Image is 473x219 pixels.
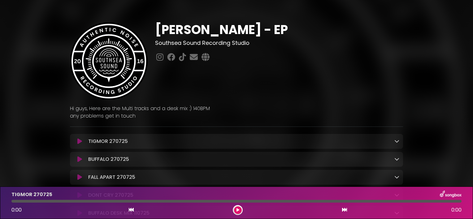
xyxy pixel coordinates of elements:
p: TIGMOR 270725 [88,138,128,145]
img: Sqix3KgTCSFekl421UP5 [70,22,148,100]
h3: Southsea Sound Recording Studio [155,40,403,46]
p: BUFFALO 270725 [88,156,129,163]
p: TIGMOR 270725 [11,191,52,198]
p: Hi guys, Here are the Multi tracks and a desk mix :) 140BPM [70,105,403,112]
p: FALL APART 270725 [88,174,135,181]
span: 0:00 [451,206,462,214]
img: songbox-logo-white.png [440,191,462,199]
h1: [PERSON_NAME] - EP [155,22,403,37]
span: 0:00 [11,206,22,213]
p: any problems get in touch [70,112,403,120]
